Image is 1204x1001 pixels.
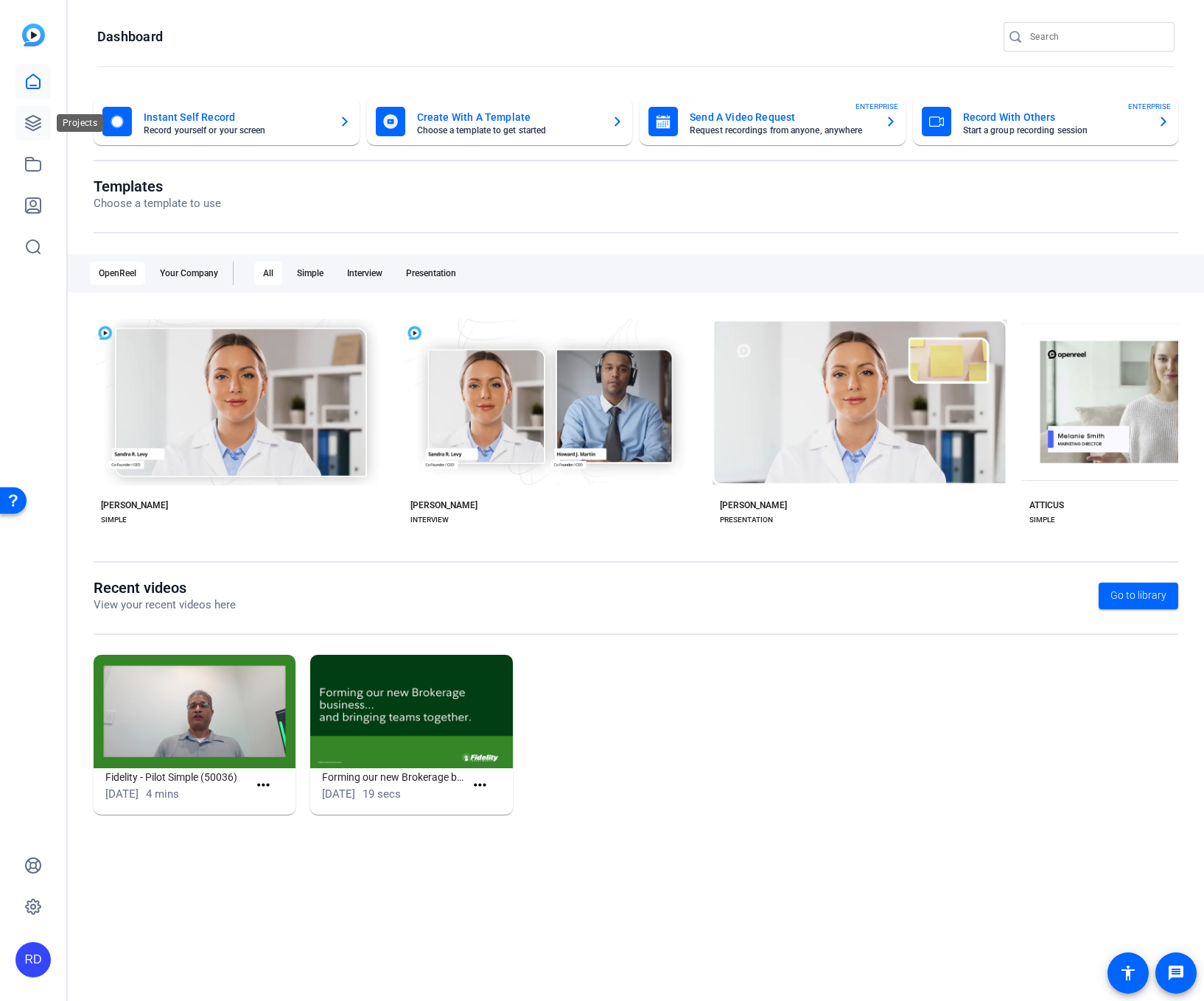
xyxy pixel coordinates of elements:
[322,787,355,801] span: [DATE]
[90,261,145,285] div: OpenReel
[322,768,465,786] h1: Forming our new Brokerage business
[1029,499,1064,511] div: ATTICUS
[94,597,236,614] p: View your recent videos here
[310,655,512,768] img: Forming our new Brokerage business
[146,787,179,801] span: 4 mins
[94,195,221,212] p: Choose a template to use
[471,776,489,795] mat-icon: more_horiz
[720,499,787,511] div: [PERSON_NAME]
[94,98,360,145] button: Instant Self RecordRecord yourself or your screen
[1099,583,1178,609] a: Go to library
[367,98,633,145] button: Create With A TemplateChoose a template to get started
[144,126,327,135] mat-card-subtitle: Record yourself or your screen
[57,114,103,132] div: Projects
[101,499,168,511] div: [PERSON_NAME]
[15,942,51,977] div: RD
[94,579,236,597] h1: Recent videos
[913,98,1179,145] button: Record With OthersStart a group recording sessionENTERPRISE
[640,98,906,145] button: Send A Video RequestRequest recordings from anyone, anywhereENTERPRISE
[105,768,248,786] h1: Fidelity - Pilot Simple (50036)
[417,108,601,126] mat-card-title: Create With A Template
[151,261,227,285] div: Your Company
[963,108,1147,126] mat-card-title: Record With Others
[363,787,401,801] span: 19 secs
[690,108,873,126] mat-card-title: Send A Video Request
[963,126,1147,135] mat-card-subtitle: Start a group recording session
[338,261,391,285] div: Interview
[1030,28,1163,46] input: Search
[94,655,295,768] img: Fidelity - Pilot Simple (50036)
[1119,964,1137,982] mat-icon: accessibility
[101,514,127,526] div: SIMPLE
[1167,964,1185,982] mat-icon: message
[1029,514,1055,526] div: SIMPLE
[254,776,273,795] mat-icon: more_horiz
[410,499,477,511] div: [PERSON_NAME]
[410,514,449,526] div: INTERVIEW
[105,787,139,801] span: [DATE]
[254,261,282,285] div: All
[1110,588,1166,603] span: Go to library
[720,514,773,526] div: PRESENTATION
[417,126,601,135] mat-card-subtitle: Choose a template to get started
[144,108,327,126] mat-card-title: Instant Self Record
[690,126,873,135] mat-card-subtitle: Request recordings from anyone, anywhere
[397,261,465,285] div: Presentation
[94,178,221,195] h1: Templates
[97,28,163,46] h1: Dashboard
[22,24,45,46] img: blue-gradient.svg
[1128,101,1171,112] span: ENTERPRISE
[855,101,898,112] span: ENTERPRISE
[288,261,332,285] div: Simple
